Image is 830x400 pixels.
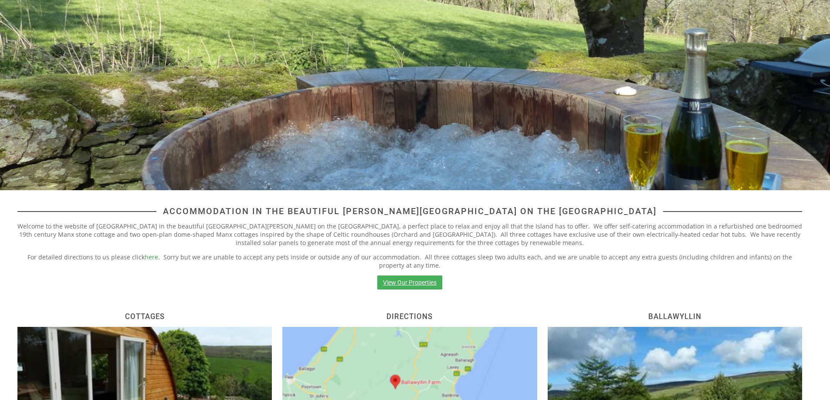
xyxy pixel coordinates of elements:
[548,312,802,321] h2: Ballawyllin
[282,312,537,321] h2: Directions
[17,253,802,269] p: For detailed directions to us please click . Sorry but we are unable to accept any pets inside or...
[145,253,158,261] a: here
[156,206,663,216] span: Accommodation in the beautiful [PERSON_NAME][GEOGRAPHIC_DATA] on the [GEOGRAPHIC_DATA]
[17,312,272,321] h2: Cottages
[377,276,442,289] a: View Our Properties
[17,222,802,247] p: Welcome to the website of [GEOGRAPHIC_DATA] in the beautiful [GEOGRAPHIC_DATA][PERSON_NAME] on th...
